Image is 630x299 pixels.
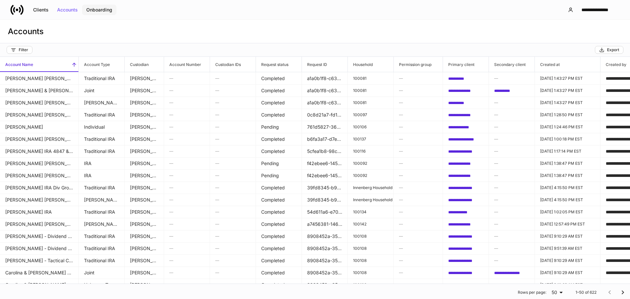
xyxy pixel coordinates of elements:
[164,61,201,68] h6: Account Number
[540,197,595,203] p: [DATE] 4:15:50 PM EST
[443,194,489,206] td: d96d621c-d7b0-4a37-81d6-2d90becc44f5
[535,267,600,279] td: 2024-12-23T14:10:29.437Z
[518,290,546,295] p: Rows per page:
[256,57,302,72] span: Request status
[215,172,250,179] h6: —
[210,61,241,68] h6: Custodian IDs
[443,206,489,218] td: 6d64268b-244c-4cce-9aff-358a39f3c94b
[489,57,535,72] span: Secondary client
[443,254,489,267] td: 3c0c352d-1a9f-40af-929d-2ad54830266f
[489,267,535,279] td: 46d1c8aa-c95a-4d09-ad16-7a20ba57d6c8
[399,75,437,81] h6: —
[169,233,204,239] h6: —
[169,221,204,227] h6: —
[535,72,600,85] td: 2024-12-12T18:43:27.175Z
[256,194,302,206] td: Completed
[302,206,348,218] td: 54d611a6-e705-44cc-9bc2-90770e322f2b
[169,269,204,276] h6: —
[57,8,78,12] div: Accounts
[79,72,125,85] td: Traditional IRA
[169,75,204,81] h6: —
[540,234,595,239] p: [DATE] 9:10:29 AM EST
[256,109,302,121] td: Completed
[53,5,82,15] button: Accounts
[256,96,302,109] td: Completed
[302,145,348,158] td: 5cfea1b8-98c8-48e0-9b51-bf5a3c3d057d
[353,112,388,117] p: 100097
[494,209,529,215] h6: —
[353,282,388,288] p: 100108
[353,270,388,275] p: 100108
[489,84,535,97] td: db07f105-099f-4fb2-a32a-6789aaccbc58
[443,84,489,97] td: 91fa2fec-f749-4675-ac7c-e532798e49a4
[353,173,388,178] p: 100092
[79,206,125,218] td: Traditional IRA
[443,61,474,68] h6: Primary client
[125,242,164,255] td: Schwab
[125,218,164,230] td: Schwab
[169,160,204,166] h6: —
[79,109,125,121] td: Traditional IRA
[302,61,327,68] h6: Request ID
[215,75,250,81] h6: —
[535,84,600,97] td: 2024-12-12T18:43:27.175Z
[535,182,600,194] td: 2025-02-06T21:15:50.311Z
[215,87,250,94] h6: —
[540,124,595,130] p: [DATE] 1:24:46 PM EST
[256,157,302,170] td: Pending
[540,88,595,93] p: [DATE] 1:43:27 PM EST
[399,197,437,203] h6: —
[256,218,302,230] td: Completed
[302,267,348,279] td: 8908452a-353e-4cb9-ac8f-005c607302ed
[169,136,204,142] h6: —
[79,254,125,267] td: Traditional IRA
[399,245,437,251] h6: —
[353,76,388,81] p: 100081
[215,209,250,215] h6: —
[215,233,250,239] h6: —
[443,57,489,72] span: Primary client
[399,87,437,94] h6: —
[443,72,489,85] td: db07f105-099f-4fb2-a32a-6789aaccbc58
[79,242,125,255] td: Traditional IRA
[7,46,32,54] button: Filter
[443,96,489,109] td: db07f105-099f-4fb2-a32a-6789aaccbc58
[256,230,302,243] td: Completed
[399,99,437,106] h6: —
[302,254,348,267] td: 8908452a-353e-4cb9-ac8f-005c607302ed
[399,148,437,154] h6: —
[79,194,125,206] td: Roth IRA
[169,124,204,130] h6: —
[494,172,529,179] h6: —
[494,75,529,81] h6: —
[535,145,600,158] td: 2024-12-12T18:17:14.907Z
[215,148,250,154] h6: —
[169,184,204,191] h6: —
[215,221,250,227] h6: —
[353,222,388,227] p: 100142
[79,145,125,158] td: Traditional IRA
[33,8,49,12] div: Clients
[399,282,437,288] h6: —
[394,57,443,72] span: Permission group
[125,72,164,85] td: Schwab
[353,100,388,105] p: 100081
[79,279,125,291] td: Unknown Type
[443,218,489,230] td: 2659cf97-3e35-4509-b8d0-2affa44b3613
[256,279,302,291] td: Completed
[399,257,437,264] h6: —
[535,279,600,291] td: 2024-12-23T14:10:29.439Z
[348,57,393,72] span: Household
[256,61,288,68] h6: Request status
[256,84,302,97] td: Completed
[494,148,529,154] h6: —
[600,61,626,68] h6: Created by
[535,206,600,218] td: 2024-12-12T18:02:05.750Z
[169,112,204,118] h6: —
[79,96,125,109] td: Roth IRA
[79,61,110,68] h6: Account Type
[302,242,348,255] td: 8908452a-353e-4cb9-ac8f-005c607302ed
[11,47,28,53] div: Filter
[215,112,250,118] h6: —
[494,112,529,118] h6: —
